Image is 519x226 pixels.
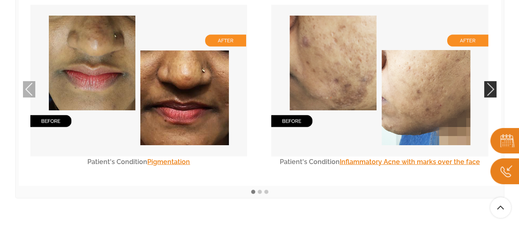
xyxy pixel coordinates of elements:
a: Scroll To Top [490,197,511,218]
p: Patient's Condition [271,157,488,167]
button: Previous [23,81,35,98]
strong: Pigmentation [147,158,190,166]
p: Patient's Condition [30,157,247,167]
button: Next [484,81,496,98]
strong: Inflammatory Acne with marks over the face [339,158,480,166]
